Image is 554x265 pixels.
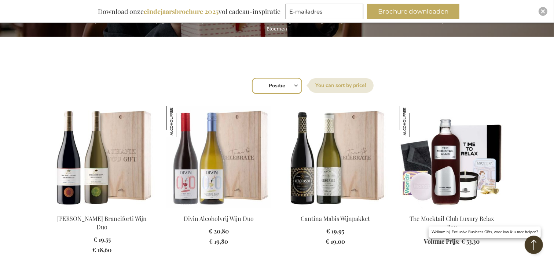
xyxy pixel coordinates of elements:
[184,215,254,222] a: Divin Alcoholvrij Wijn Duo
[410,215,494,231] a: The Mocktail Club Luxury Relax Box
[400,206,505,213] a: The Mocktail Club Luxury Relax Box The Mocktail Club Luxury Relax Box
[144,7,219,16] b: eindejaarsbrochure 2025
[424,237,480,246] a: Volume Prijs: € 53,30
[283,206,388,213] a: Cantina Mabis Wine Package
[462,237,480,245] span: € 53,30
[539,7,547,16] div: Close
[286,4,363,19] input: E-mailadres
[367,4,459,19] button: Brochure downloaden
[50,206,155,213] a: Feudi Bordonaro Branciforti Wine Duo
[541,9,545,14] img: Close
[301,215,370,222] a: Cantina Mabis Wijnpakket
[166,106,198,137] img: Divin Alcoholvrij Wijn Duo
[400,106,505,208] img: The Mocktail Club Luxury Relax Box
[267,24,287,34] a: Bloemen
[400,106,431,137] img: The Mocktail Club Luxury Relax Box
[93,246,112,254] a: € 18,60
[93,246,112,254] span: € 18,60
[326,237,345,246] a: € 19,00
[326,237,345,245] span: € 19,00
[166,106,271,208] img: Divin Non-Alcoholic Wine Duo
[286,4,366,21] form: marketing offers and promotions
[209,227,229,235] span: € 20,80
[166,206,271,213] a: Divin Non-Alcoholic Wine Duo Divin Alcoholvrij Wijn Duo
[93,236,111,243] span: € 19,55
[209,237,228,245] span: € 19,80
[95,4,284,19] div: Download onze vol cadeau-inspiratie
[209,237,229,246] a: € 19,80
[58,215,147,231] a: [PERSON_NAME] Branciforti Wijn Duo
[424,237,460,245] span: Volume Prijs:
[308,78,374,93] label: Sorteer op
[283,106,388,208] img: Cantina Mabis Wine Package
[50,106,155,208] img: Feudi Bordonaro Branciforti Wine Duo
[326,227,344,235] span: € 19,95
